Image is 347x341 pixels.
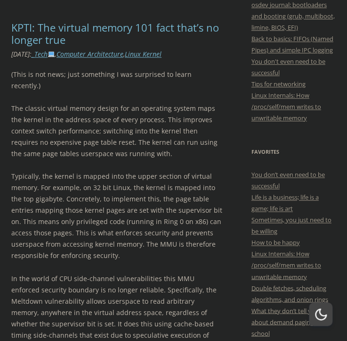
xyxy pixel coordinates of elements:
[251,216,331,235] a: Sometimes, you just need to be willing
[251,283,328,303] a: Double fetches, scheduling algorithms, and onion rings
[11,103,223,159] p: The classic virtual memory design for an operating system maps the kernel in the address space of...
[251,146,336,158] h3: Favorites
[251,57,325,77] a: You don't even need to be successful
[251,91,321,122] a: Linux Internals: How /proc/self/mem writes to unwritable memory
[251,306,320,337] a: What they don’t tell you about demand paging in school
[32,50,55,58] a: _Tech
[251,0,335,32] a: osdev journal: bootloaders and booting (grub, multiboot, limine, BIOS, EFI)
[11,50,30,58] time: [DATE]
[251,238,300,247] a: How to be happy
[11,69,223,91] p: (This is not news; just something I was surprised to learn recently.)
[251,80,306,88] a: Tips for networking
[251,250,321,281] a: Linux Internals: How /proc/self/mem writes to unwritable memory
[56,50,123,58] a: Computer Architecture
[125,50,161,58] a: Linux Kernel
[11,20,219,47] a: KPTI: The virtual memory 101 fact that’s no longer true
[251,34,333,54] a: Back to basics: FIFOs (Named Pipes) and simple IPC logging
[251,170,325,190] a: You don’t even need to be successful
[251,193,319,213] a: Life is a business; life is a game; life is art
[11,171,223,261] p: Typically, the kernel is mapped into the upper section of virtual memory. For example, on 32 bit ...
[11,50,161,58] i: : , ,
[48,50,55,57] img: 💻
